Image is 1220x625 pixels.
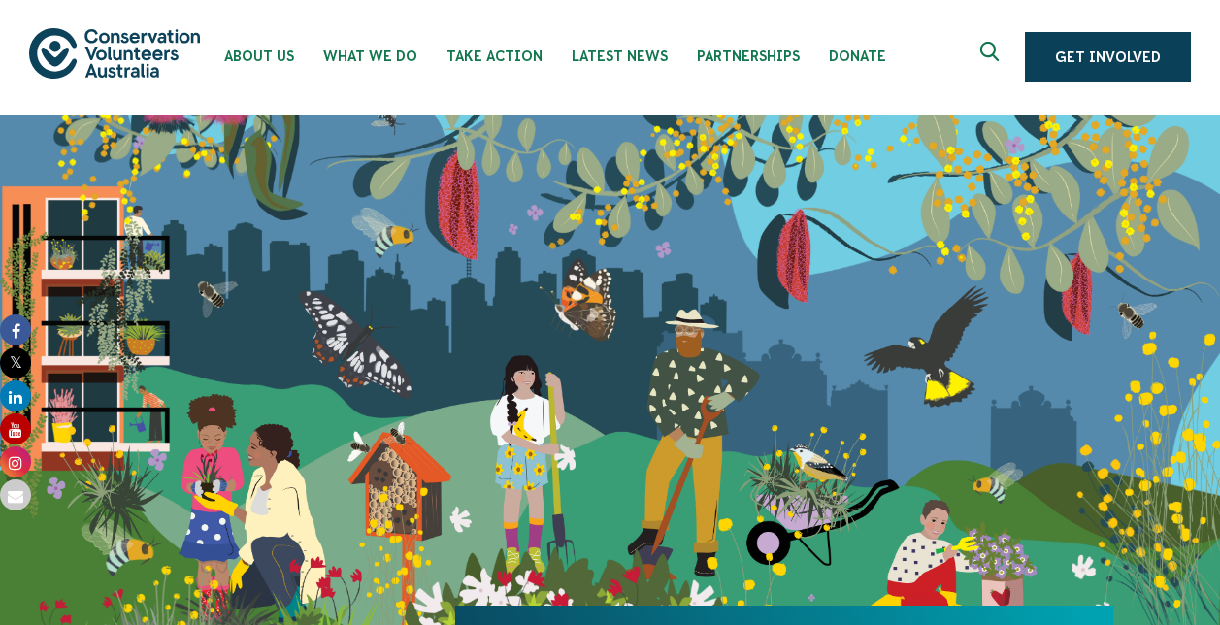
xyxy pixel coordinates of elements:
[1025,32,1191,82] a: Get Involved
[323,49,417,64] span: What We Do
[980,42,1005,73] span: Expand search box
[224,49,294,64] span: About Us
[29,28,200,78] img: logo.svg
[829,49,886,64] span: Donate
[697,49,800,64] span: Partnerships
[446,49,543,64] span: Take Action
[572,49,668,64] span: Latest News
[969,34,1015,81] button: Expand search box Close search box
